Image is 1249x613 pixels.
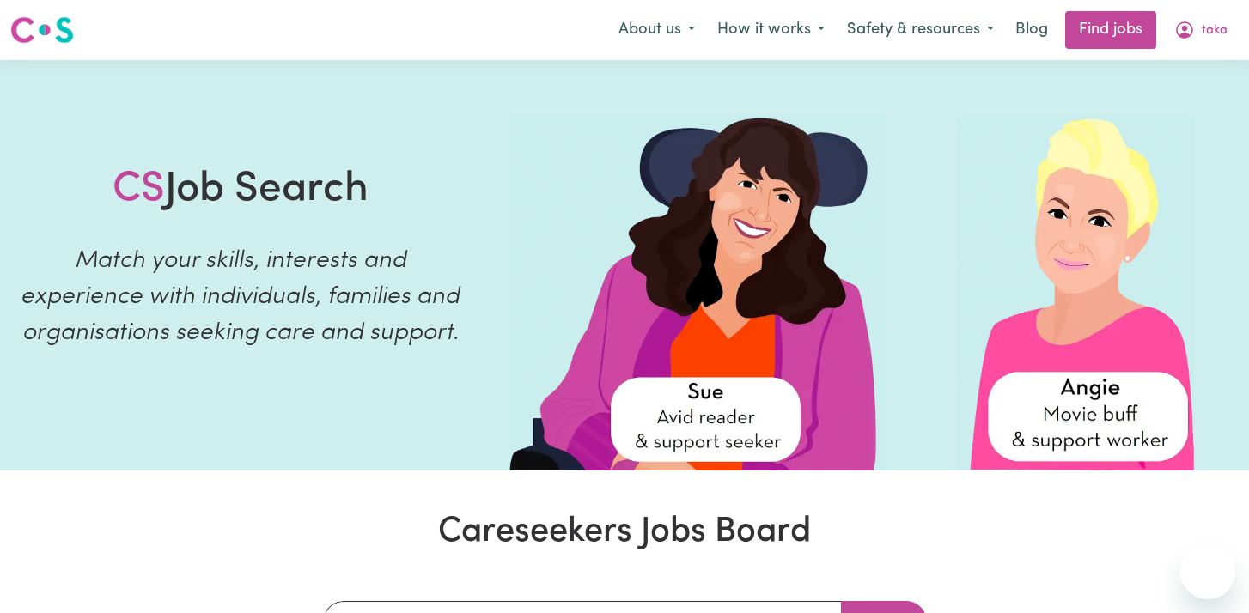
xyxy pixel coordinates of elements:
[607,12,706,48] button: About us
[113,166,369,215] h1: Job Search
[1180,544,1235,599] iframe: Button to launch messaging window, conversation in progress
[1163,12,1239,48] button: My Account
[10,10,74,50] a: Careseekers logo
[113,169,165,210] span: CS
[21,243,460,351] p: Match your skills, interests and experience with individuals, families and organisations seeking ...
[836,12,1005,48] button: Safety & resources
[1202,21,1228,40] span: taka
[1065,11,1156,49] a: Find jobs
[1005,11,1058,49] a: Blog
[10,15,74,46] img: Careseekers logo
[706,12,836,48] button: How it works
